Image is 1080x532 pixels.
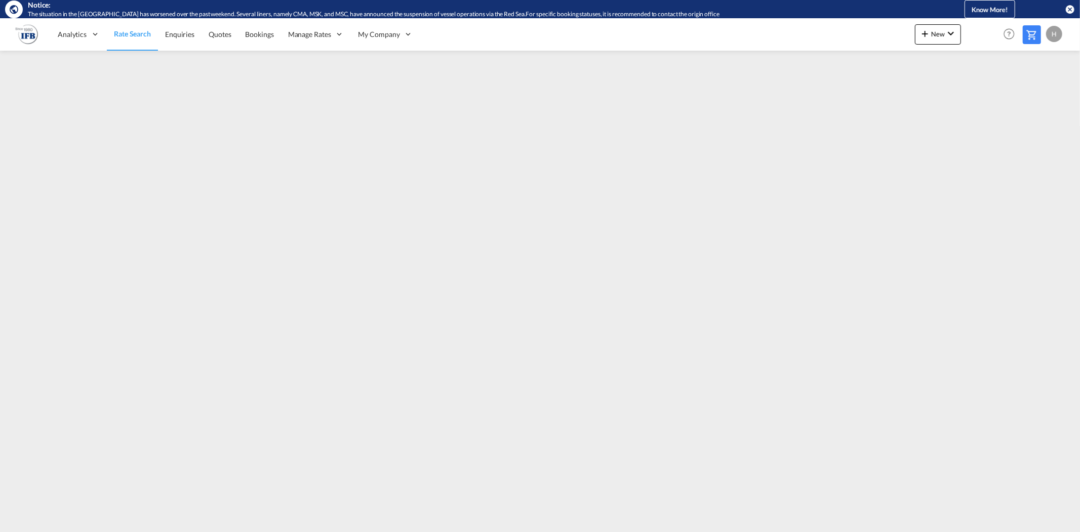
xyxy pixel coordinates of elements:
a: Enquiries [158,18,202,51]
button: icon-close-circle [1065,4,1075,14]
md-icon: icon-earth [9,4,19,14]
a: Quotes [202,18,238,51]
span: Know More! [972,6,1008,14]
span: Help [1001,25,1018,43]
a: Bookings [238,18,281,51]
span: Analytics [58,29,87,40]
span: My Company [358,29,400,40]
span: Manage Rates [288,29,331,40]
md-icon: icon-chevron-down [945,27,957,40]
button: icon-plus 400-fgNewicon-chevron-down [915,24,961,45]
span: Enquiries [165,30,194,39]
div: The situation in the Red Sea has worsened over the past weekend. Several liners, namely CMA, MSK,... [28,10,914,19]
div: H [1046,26,1062,42]
div: Manage Rates [281,18,351,51]
md-icon: icon-plus 400-fg [919,27,931,40]
span: Rate Search [114,29,151,38]
a: Rate Search [107,18,158,51]
span: Bookings [246,30,274,39]
div: Analytics [51,18,107,51]
span: Quotes [209,30,231,39]
span: New [919,30,957,38]
div: Help [1001,25,1023,44]
div: My Company [351,18,420,51]
img: b628ab10256c11eeb52753acbc15d091.png [15,23,38,46]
